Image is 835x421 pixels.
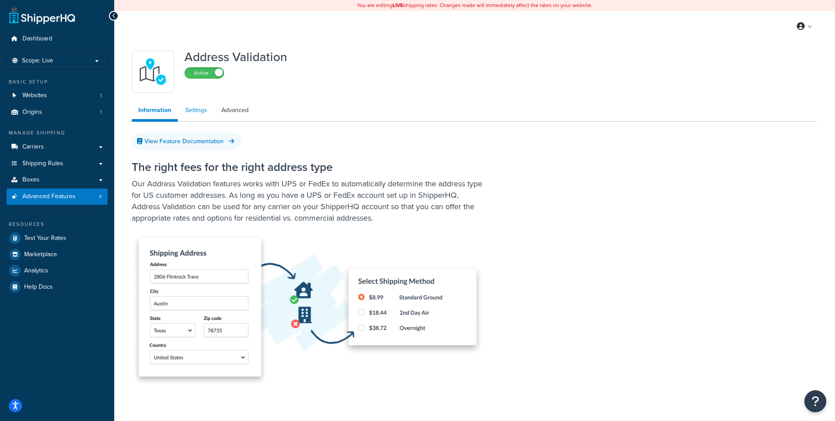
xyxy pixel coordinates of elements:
[184,51,287,64] h1: Address Validation
[7,279,108,295] a: Help Docs
[7,156,108,172] a: Shipping Rules
[22,176,40,184] span: Boxes
[24,251,57,258] span: Marketplace
[7,78,108,86] div: Basic Setup
[24,267,48,275] span: Analytics
[22,143,44,151] span: Carriers
[100,92,102,99] span: 1
[7,263,108,279] a: Analytics
[185,68,224,78] label: Active
[22,109,42,116] span: Origins
[132,235,483,385] img: Dynamic Address Lookup
[132,161,791,174] h2: The right fees for the right address type
[22,35,52,43] span: Dashboard
[22,160,63,167] span: Shipping Rules
[132,178,483,224] p: Our Address Validation features works with UPS or FedEx to automatically determine the address ty...
[132,133,242,150] a: View Feature Documentation
[7,104,108,120] li: Origins
[7,189,108,205] li: Advanced Features
[100,109,102,116] span: 1
[804,390,826,412] button: Open Resource Center
[7,189,108,205] a: Advanced Features4
[7,31,108,47] a: Dashboard
[7,247,108,262] a: Marketplace
[179,102,214,119] a: Settings
[7,129,108,137] div: Manage Shipping
[7,139,108,155] a: Carriers
[132,102,178,122] a: Information
[24,235,66,242] span: Test Your Rates
[7,230,108,246] a: Test Your Rates
[7,221,108,228] div: Resources
[7,104,108,120] a: Origins1
[7,172,108,188] a: Boxes
[393,1,403,9] b: LIVE
[22,193,76,200] span: Advanced Features
[137,56,168,87] img: kIG8fy0lQAAAABJRU5ErkJggg==
[99,193,102,200] span: 4
[215,102,255,119] a: Advanced
[7,87,108,104] li: Websites
[22,57,53,65] span: Scope: Live
[22,92,47,99] span: Websites
[24,283,53,291] span: Help Docs
[7,87,108,104] a: Websites1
